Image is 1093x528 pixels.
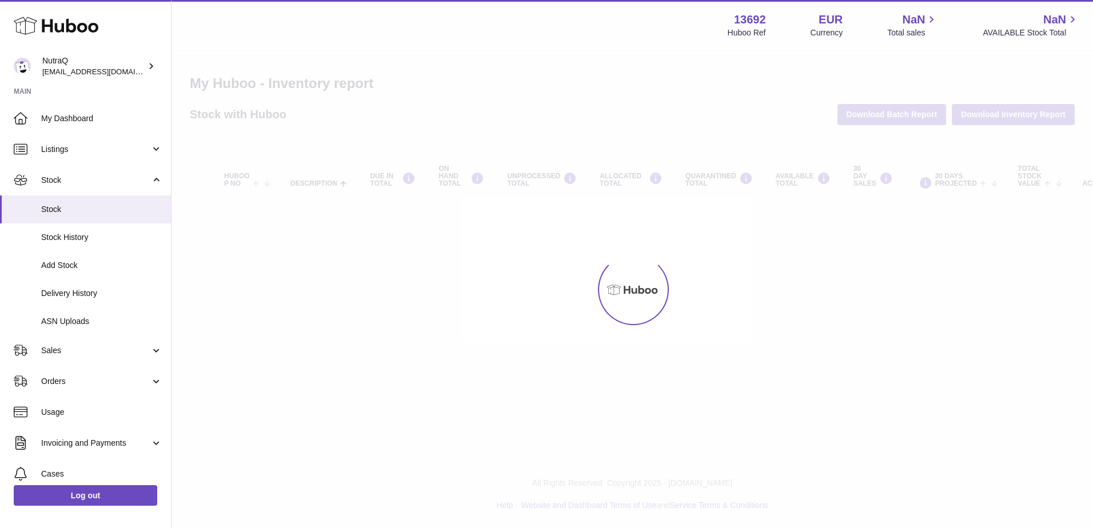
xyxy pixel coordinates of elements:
[41,260,162,271] span: Add Stock
[728,27,766,38] div: Huboo Ref
[41,113,162,124] span: My Dashboard
[41,407,162,418] span: Usage
[1043,12,1066,27] span: NaN
[41,288,162,299] span: Delivery History
[734,12,766,27] strong: 13692
[983,27,1079,38] span: AVAILABLE Stock Total
[41,175,150,186] span: Stock
[14,485,157,506] a: Log out
[887,12,938,38] a: NaN Total sales
[42,67,168,76] span: [EMAIL_ADDRESS][DOMAIN_NAME]
[42,55,145,77] div: NutraQ
[887,27,938,38] span: Total sales
[41,469,162,479] span: Cases
[41,376,150,387] span: Orders
[41,232,162,243] span: Stock History
[41,204,162,215] span: Stock
[983,12,1079,38] a: NaN AVAILABLE Stock Total
[819,12,843,27] strong: EUR
[902,12,925,27] span: NaN
[41,438,150,449] span: Invoicing and Payments
[14,58,31,75] img: log@nutraq.com
[811,27,843,38] div: Currency
[41,316,162,327] span: ASN Uploads
[41,144,150,155] span: Listings
[41,345,150,356] span: Sales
